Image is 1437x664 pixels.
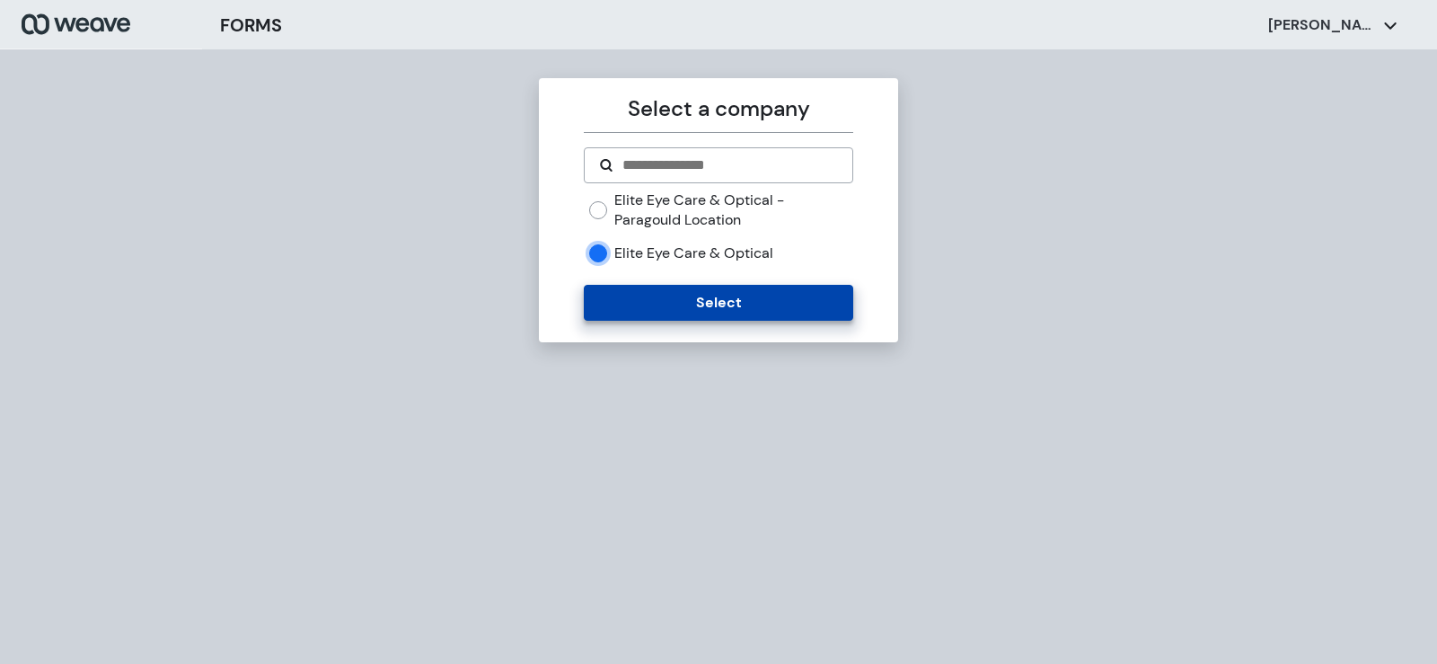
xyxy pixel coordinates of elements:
[584,285,852,321] button: Select
[1268,15,1376,35] p: [PERSON_NAME]
[584,93,852,125] p: Select a company
[220,12,282,39] h3: FORMS
[614,190,852,229] label: Elite Eye Care & Optical - Paragould Location
[621,155,837,176] input: Search
[614,243,773,263] label: Elite Eye Care & Optical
